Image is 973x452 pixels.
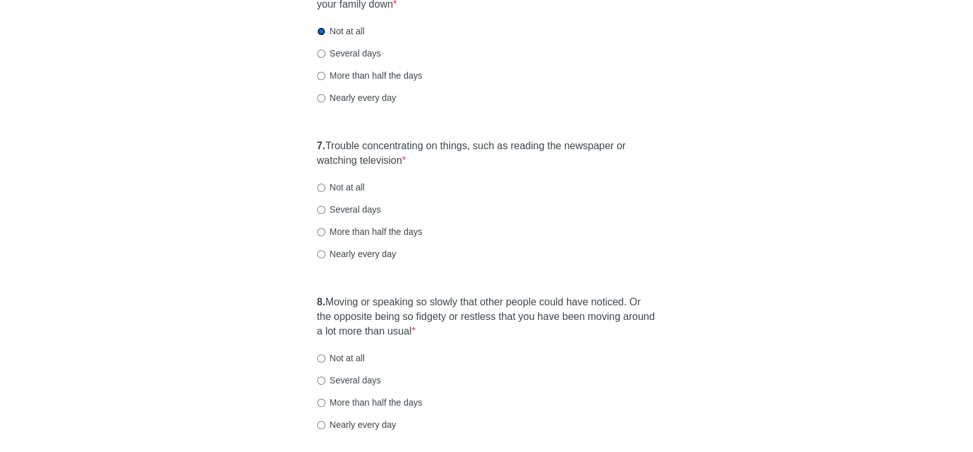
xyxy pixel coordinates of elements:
[317,91,396,104] label: Nearly every day
[317,203,381,216] label: Several days
[317,140,325,151] strong: 7.
[317,139,656,168] label: Trouble concentrating on things, such as reading the newspaper or watching television
[317,72,325,80] input: More than half the days
[317,94,325,102] input: Nearly every day
[317,25,365,37] label: Not at all
[317,206,325,214] input: Several days
[317,228,325,236] input: More than half the days
[317,183,325,192] input: Not at all
[317,295,656,339] label: Moving or speaking so slowly that other people could have noticed. Or the opposite being so fidge...
[317,250,325,258] input: Nearly every day
[317,69,422,82] label: More than half the days
[317,47,381,60] label: Several days
[317,181,365,194] label: Not at all
[317,354,325,362] input: Not at all
[317,225,422,238] label: More than half the days
[317,421,325,429] input: Nearly every day
[317,248,396,260] label: Nearly every day
[317,396,422,409] label: More than half the days
[317,27,325,36] input: Not at all
[317,399,325,407] input: More than half the days
[317,352,365,364] label: Not at all
[317,418,396,431] label: Nearly every day
[317,50,325,58] input: Several days
[317,376,325,385] input: Several days
[317,374,381,387] label: Several days
[317,296,325,307] strong: 8.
